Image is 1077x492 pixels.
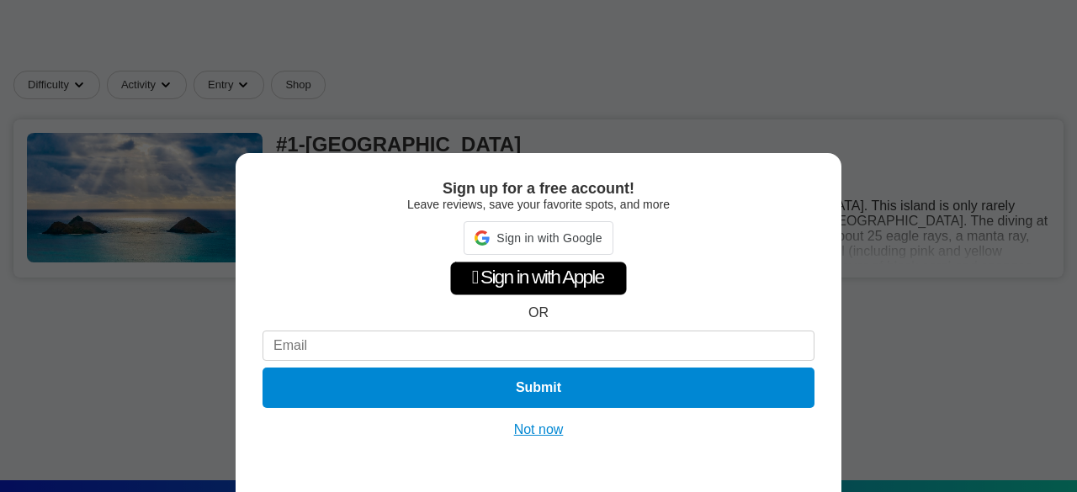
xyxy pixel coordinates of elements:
[263,180,814,198] div: Sign up for a free account!
[509,421,569,438] button: Not now
[528,305,549,320] div: OR
[263,331,814,361] input: Email
[450,262,627,295] div: Sign in with Apple
[263,198,814,211] div: Leave reviews, save your favorite spots, and more
[496,231,602,245] span: Sign in with Google
[464,221,613,255] div: Sign in with Google
[263,368,814,408] button: Submit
